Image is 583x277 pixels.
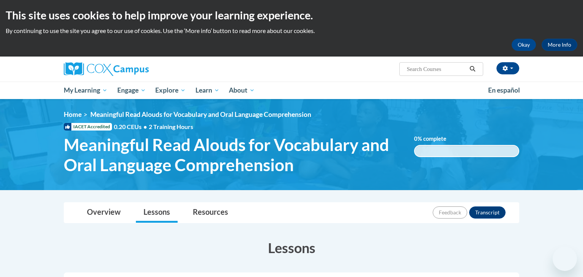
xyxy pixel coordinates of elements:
span: Meaningful Read Alouds for Vocabulary and Oral Language Comprehension [64,135,403,175]
a: Resources [185,203,236,223]
a: Overview [79,203,128,223]
span: Engage [117,86,146,95]
a: Engage [112,82,151,99]
a: Lessons [136,203,178,223]
button: Account Settings [496,62,519,74]
a: Cox Campus [64,62,208,76]
a: More Info [542,39,577,51]
p: By continuing to use the site you agree to our use of cookies. Use the ‘More info’ button to read... [6,27,577,35]
button: Okay [512,39,536,51]
h2: This site uses cookies to help improve your learning experience. [6,8,577,23]
a: Home [64,110,82,118]
span: IACET Accredited [64,123,112,131]
a: My Learning [59,82,112,99]
span: 0.20 CEUs [114,123,149,131]
label: % complete [414,135,458,143]
button: Feedback [433,206,467,219]
input: Search Courses [406,65,467,74]
a: Learn [191,82,224,99]
button: Transcript [469,206,506,219]
a: Explore [150,82,191,99]
span: • [143,123,147,130]
span: 2 Training Hours [149,123,193,130]
h3: Lessons [64,238,519,257]
a: About [224,82,260,99]
div: Main menu [52,82,531,99]
span: My Learning [64,86,107,95]
button: Search [467,65,478,74]
span: Meaningful Read Alouds for Vocabulary and Oral Language Comprehension [90,110,311,118]
a: En español [483,82,525,98]
span: 0 [414,135,418,142]
span: About [229,86,255,95]
span: En español [488,86,520,94]
img: Cox Campus [64,62,149,76]
iframe: Button to launch messaging window [553,247,577,271]
span: Learn [195,86,219,95]
span: Explore [155,86,186,95]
